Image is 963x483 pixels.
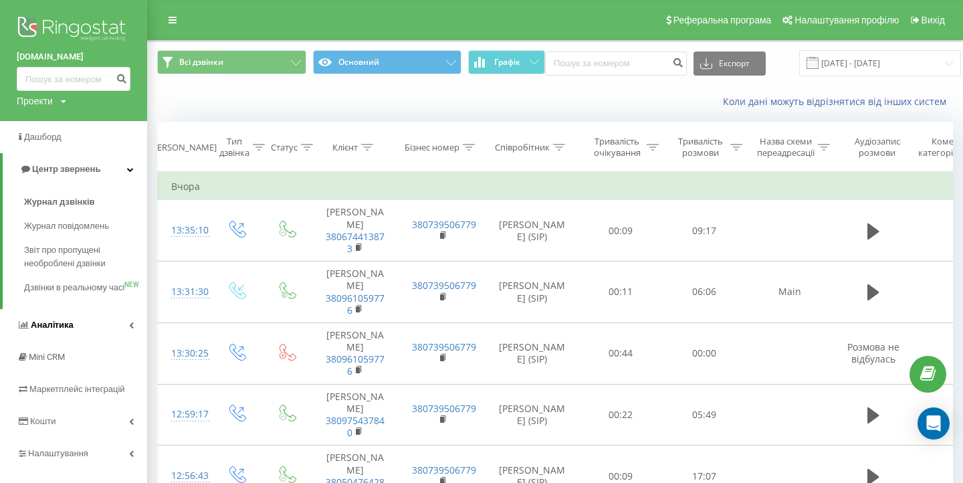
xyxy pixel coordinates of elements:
[30,416,56,426] span: Кошти
[468,50,545,74] button: Графік
[326,353,385,377] a: 380961059776
[24,281,124,294] span: Дзвінки в реальному часі
[24,195,95,209] span: Журнал дзвінків
[17,67,130,91] input: Пошук за номером
[591,136,643,159] div: Тривалість очікування
[149,142,217,153] div: [PERSON_NAME]
[847,341,899,365] span: Розмова не відбулась
[32,164,100,174] span: Центр звернень
[24,214,147,238] a: Журнал повідомлень
[171,279,198,305] div: 13:31:30
[29,384,125,394] span: Маркетплейс інтеграцій
[922,15,945,25] span: Вихід
[179,57,223,68] span: Всі дзвінки
[24,244,140,270] span: Звіт про пропущені необроблені дзвінки
[24,276,147,300] a: Дзвінки в реальному часіNEW
[412,402,476,415] a: 380739506779
[663,200,746,262] td: 09:17
[17,13,130,47] img: Ringostat logo
[171,217,198,244] div: 13:35:10
[17,50,130,64] a: [DOMAIN_NAME]
[918,407,950,440] div: Open Intercom Messenger
[579,200,663,262] td: 00:09
[486,200,579,262] td: [PERSON_NAME] (SIP)
[312,322,399,384] td: [PERSON_NAME]
[412,218,476,231] a: 380739506779
[845,136,909,159] div: Аудіозапис розмови
[673,15,772,25] span: Реферальна програма
[412,464,476,476] a: 380739506779
[579,384,663,446] td: 00:22
[312,262,399,323] td: [PERSON_NAME]
[171,341,198,367] div: 13:30:25
[495,142,550,153] div: Співробітник
[757,136,815,159] div: Назва схеми переадресації
[579,322,663,384] td: 00:44
[412,279,476,292] a: 380739506779
[3,153,147,185] a: Центр звернень
[171,401,198,427] div: 12:59:17
[663,262,746,323] td: 06:06
[17,94,53,108] div: Проекти
[313,50,462,74] button: Основний
[723,95,953,108] a: Коли дані можуть відрізнятися вiд інших систем
[486,322,579,384] td: [PERSON_NAME] (SIP)
[794,15,899,25] span: Налаштування профілю
[326,230,385,255] a: 380674413873
[326,292,385,316] a: 380961059776
[24,132,62,142] span: Дашборд
[674,136,727,159] div: Тривалість розмови
[579,262,663,323] td: 00:11
[326,414,385,439] a: 380975437840
[693,52,766,76] button: Експорт
[332,142,358,153] div: Клієнт
[24,219,109,233] span: Журнал повідомлень
[412,341,476,353] a: 380739506779
[31,320,74,330] span: Аналiтика
[312,200,399,262] td: [PERSON_NAME]
[271,142,298,153] div: Статус
[486,384,579,446] td: [PERSON_NAME] (SIP)
[24,238,147,276] a: Звіт про пропущені необроблені дзвінки
[405,142,459,153] div: Бізнес номер
[494,58,520,67] span: Графік
[219,136,249,159] div: Тип дзвінка
[157,50,306,74] button: Всі дзвінки
[545,52,687,76] input: Пошук за номером
[663,384,746,446] td: 05:49
[24,190,147,214] a: Журнал дзвінків
[28,448,88,458] span: Налаштування
[29,352,65,362] span: Mini CRM
[663,322,746,384] td: 00:00
[746,262,833,323] td: Main
[312,384,399,446] td: [PERSON_NAME]
[486,262,579,323] td: [PERSON_NAME] (SIP)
